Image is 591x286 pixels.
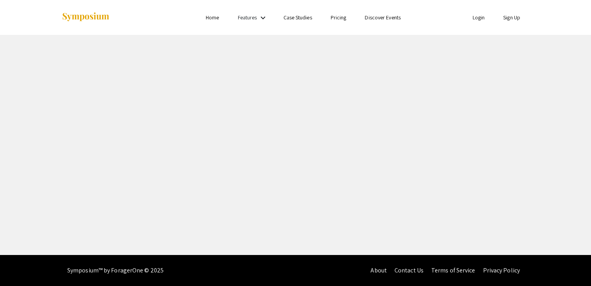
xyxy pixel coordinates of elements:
div: Symposium™ by ForagerOne © 2025 [67,255,164,286]
a: Features [238,14,257,21]
a: Sign Up [503,14,520,21]
a: Home [206,14,219,21]
a: Contact Us [395,266,424,274]
a: About [371,266,387,274]
a: Login [473,14,485,21]
a: Terms of Service [431,266,475,274]
a: Case Studies [284,14,312,21]
a: Pricing [331,14,347,21]
img: Symposium by ForagerOne [61,12,110,22]
a: Privacy Policy [483,266,520,274]
a: Discover Events [365,14,401,21]
mat-icon: Expand Features list [258,13,268,22]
